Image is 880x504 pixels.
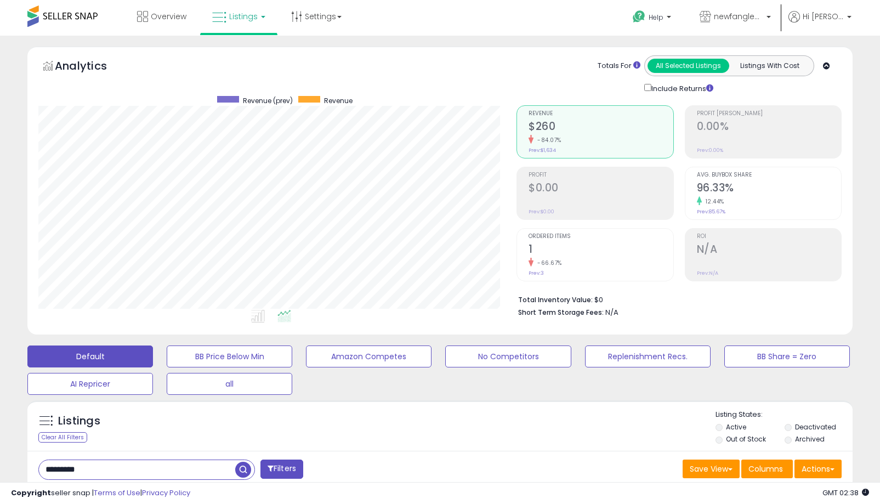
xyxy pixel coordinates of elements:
button: AI Repricer [27,373,153,395]
h2: 96.33% [697,182,841,196]
div: Totals For [598,61,640,71]
h5: Analytics [55,58,128,76]
span: Profit [PERSON_NAME] [697,111,841,117]
button: Listings With Cost [729,59,810,73]
button: Default [27,346,153,367]
a: Privacy Policy [142,488,190,498]
a: Hi [PERSON_NAME] [788,11,851,36]
button: Filters [260,460,303,479]
small: Prev: 3 [529,270,544,276]
span: Avg. Buybox Share [697,172,841,178]
h2: $0.00 [529,182,673,196]
div: Clear All Filters [38,432,87,443]
b: Short Term Storage Fees: [518,308,604,317]
span: Revenue (prev) [243,96,293,105]
small: Prev: $0.00 [529,208,554,215]
h2: 1 [529,243,673,258]
a: Terms of Use [94,488,140,498]
label: Out of Stock [726,434,766,444]
span: 2025-08-12 02:38 GMT [822,488,869,498]
span: Revenue [529,111,673,117]
label: Archived [795,434,825,444]
b: Total Inventory Value: [518,295,593,304]
button: all [167,373,292,395]
small: -84.07% [533,136,561,144]
div: seller snap | | [11,488,190,499]
li: $0 [518,292,833,305]
small: 12.44% [702,197,724,206]
span: Profit [529,172,673,178]
a: Help [624,2,682,36]
span: newfangled networks [714,11,763,22]
strong: Copyright [11,488,51,498]
span: Columns [748,463,783,474]
button: All Selected Listings [648,59,729,73]
small: Prev: N/A [697,270,718,276]
span: Overview [151,11,186,22]
button: Amazon Competes [306,346,432,367]
button: BB Share = Zero [724,346,850,367]
small: -66.67% [533,259,562,267]
span: Revenue [324,96,353,105]
button: BB Price Below Min [167,346,292,367]
button: Columns [741,460,793,478]
small: Prev: 0.00% [697,147,723,154]
span: Help [649,13,663,22]
h2: 0.00% [697,120,841,135]
p: Listing States: [716,410,853,420]
button: Save View [683,460,740,478]
h5: Listings [58,414,100,429]
h2: N/A [697,243,841,258]
label: Active [726,422,746,432]
i: Get Help [632,10,646,24]
button: Replenishment Recs. [585,346,711,367]
button: No Competitors [445,346,571,367]
label: Deactivated [795,422,836,432]
span: ROI [697,234,841,240]
span: Listings [229,11,258,22]
button: Actions [794,460,842,478]
span: Hi [PERSON_NAME] [803,11,844,22]
small: Prev: $1,634 [529,147,556,154]
div: Include Returns [636,82,726,94]
span: Ordered Items [529,234,673,240]
span: N/A [605,307,618,318]
small: Prev: 85.67% [697,208,725,215]
h2: $260 [529,120,673,135]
